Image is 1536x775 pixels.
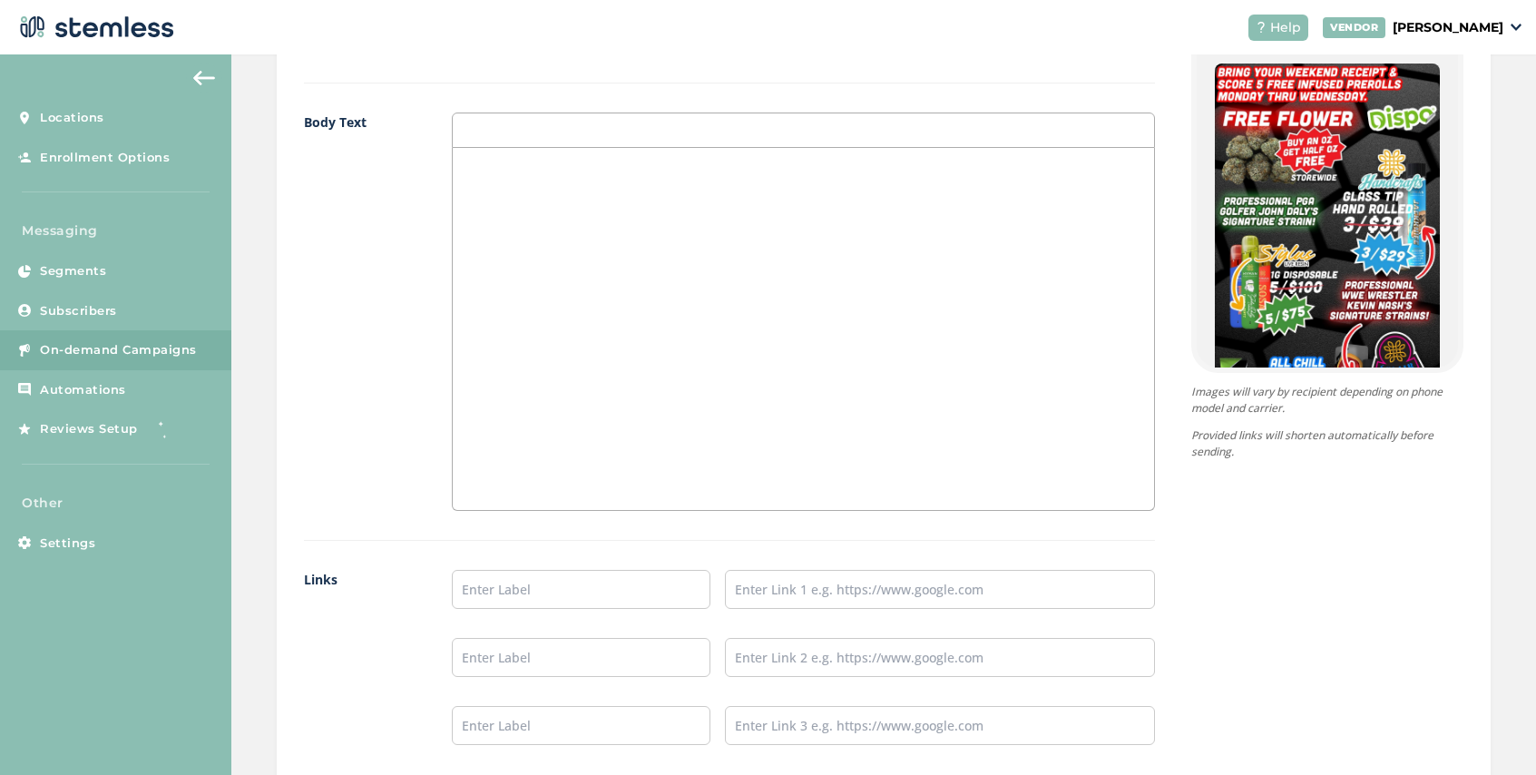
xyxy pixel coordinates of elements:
[1323,17,1385,38] div: VENDOR
[40,302,117,320] span: Subscribers
[1256,22,1267,33] img: icon-help-white-03924b79.svg
[304,570,416,774] label: Links
[15,9,174,45] img: logo-dark-0685b13c.svg
[40,420,138,438] span: Reviews Setup
[1215,64,1440,464] img: Z
[40,381,126,399] span: Automations
[725,706,1155,745] input: Enter Link 3 e.g. https://www.google.com
[152,411,188,447] img: glitter-stars-b7820f95.gif
[193,71,215,85] img: icon-arrow-back-accent-c549486e.svg
[452,638,710,677] input: Enter Label
[40,262,106,280] span: Segments
[452,706,710,745] input: Enter Label
[40,535,95,553] span: Settings
[1445,688,1536,775] iframe: Chat Widget
[1191,384,1463,417] p: Images will vary by recipient depending on phone model and carrier.
[1511,24,1521,31] img: icon_down-arrow-small-66adaf34.svg
[725,570,1155,609] input: Enter Link 1 e.g. https://www.google.com
[1270,18,1301,37] span: Help
[304,113,416,511] label: Body Text
[40,109,104,127] span: Locations
[452,570,710,609] input: Enter Label
[1393,18,1503,37] p: [PERSON_NAME]
[40,149,170,167] span: Enrollment Options
[40,341,197,359] span: On-demand Campaigns
[725,638,1155,677] input: Enter Link 2 e.g. https://www.google.com
[1191,427,1463,460] p: Provided links will shorten automatically before sending.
